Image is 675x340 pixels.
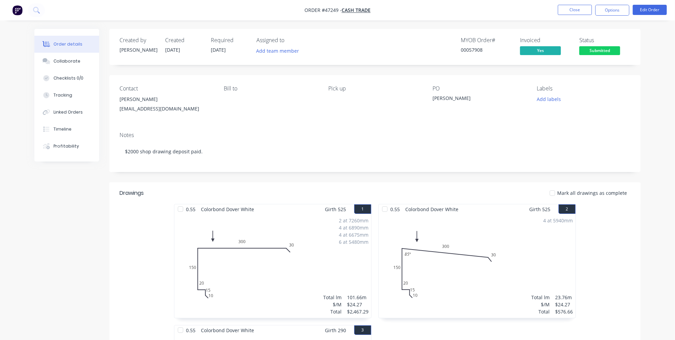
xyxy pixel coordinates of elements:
[53,75,83,81] div: Checklists 0/0
[34,36,99,53] button: Order details
[339,224,368,231] div: 4 at 6890mm
[520,46,561,55] span: Yes
[339,217,368,224] div: 2 at 7260mm
[120,95,213,116] div: [PERSON_NAME][EMAIL_ADDRESS][DOMAIN_NAME]
[461,37,512,44] div: MYOB Order #
[531,301,550,308] div: $/M
[256,37,325,44] div: Assigned to
[120,132,630,138] div: Notes
[53,58,80,64] div: Collaborate
[120,95,213,104] div: [PERSON_NAME]
[342,7,371,14] a: Cash Trade
[325,204,346,214] span: Girth 525
[579,46,620,56] button: Submitted
[120,85,213,92] div: Contact
[579,37,630,44] div: Status
[211,37,248,44] div: Required
[533,95,564,104] button: Add labels
[579,46,620,55] span: Submitted
[520,37,571,44] div: Invoiced
[53,126,72,132] div: Timeline
[537,85,630,92] div: Labels
[325,325,346,335] span: Girth 290
[328,85,422,92] div: Pick up
[347,308,368,315] div: $2,467.29
[339,231,368,238] div: 4 at 6675mm
[34,53,99,70] button: Collaborate
[198,204,257,214] span: Colorbond Dover White
[339,238,368,245] div: 6 at 5480mm
[53,109,83,115] div: Linked Orders
[403,204,461,214] span: Colorbond Dover White
[531,294,550,301] div: Total lm
[183,325,198,335] span: 0.55
[543,217,573,224] div: 4 at 5940mm
[165,37,203,44] div: Created
[211,47,226,53] span: [DATE]
[34,70,99,87] button: Checklists 0/0
[555,294,573,301] div: 23.76m
[34,138,99,155] button: Profitability
[323,308,342,315] div: Total
[120,189,144,197] div: Drawings
[347,301,368,308] div: $24.27
[531,308,550,315] div: Total
[555,301,573,308] div: $24.27
[256,46,303,55] button: Add team member
[354,204,371,214] button: 1
[388,204,403,214] span: 0.55
[559,204,576,214] button: 2
[323,294,342,301] div: Total lm
[529,204,550,214] span: Girth 525
[120,46,157,53] div: [PERSON_NAME]
[347,294,368,301] div: 101.66m
[304,7,342,14] span: Order #47249 -
[53,41,82,47] div: Order details
[183,204,198,214] span: 0.55
[34,87,99,104] button: Tracking
[165,47,180,53] span: [DATE]
[433,85,526,92] div: PO
[34,121,99,138] button: Timeline
[34,104,99,121] button: Linked Orders
[323,301,342,308] div: $/M
[120,37,157,44] div: Created by
[224,85,317,92] div: Bill to
[120,141,630,162] div: $2000 shop drawing deposit paid.
[53,92,72,98] div: Tracking
[198,325,257,335] span: Colorbond Dover White
[461,46,512,53] div: 00057908
[253,46,303,55] button: Add team member
[53,143,79,149] div: Profitability
[558,5,592,15] button: Close
[557,189,627,197] span: Mark all drawings as complete
[379,214,576,318] div: 01015201503003085º4 at 5940mmTotal lm$/MTotal23.76m$24.27$576.66
[120,104,213,114] div: [EMAIL_ADDRESS][DOMAIN_NAME]
[433,95,518,104] div: [PERSON_NAME]
[595,5,629,16] button: Options
[174,214,371,318] div: 0101520150300302 at 7260mm4 at 6890mm4 at 6675mm6 at 5480mmTotal lm$/MTotal101.66m$24.27$2,467.29
[633,5,667,15] button: Edit Order
[555,308,573,315] div: $576.66
[354,325,371,335] button: 3
[12,5,22,15] img: Factory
